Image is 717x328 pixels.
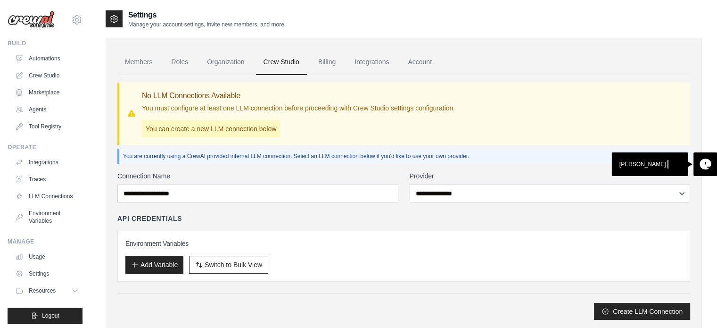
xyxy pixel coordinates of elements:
a: Account [400,50,439,75]
a: Marketplace [11,85,82,100]
a: Roles [164,50,196,75]
a: Integrations [347,50,396,75]
a: Usage [11,249,82,264]
p: You are currently using a CrewAI provided internal LLM connection. Select an LLM connection below... [123,152,686,160]
p: Manage your account settings, invite new members, and more. [128,21,286,28]
a: Traces [11,172,82,187]
div: Manage [8,238,82,245]
a: Billing [311,50,343,75]
span: Switch to Bulk View [205,260,262,269]
button: Create LLM Connection [594,303,690,320]
h3: No LLM Connections Available [142,90,455,101]
iframe: Chat Widget [670,283,717,328]
h2: Settings [128,9,286,21]
a: Agents [11,102,82,117]
a: Integrations [11,155,82,170]
a: Crew Studio [11,68,82,83]
p: You must configure at least one LLM connection before proceeding with Crew Studio settings config... [142,103,455,113]
a: LLM Connections [11,189,82,204]
a: Crew Studio [256,50,307,75]
span: Resources [29,287,56,294]
button: Add Variable [125,256,183,274]
h4: API Credentials [117,214,182,223]
p: You can create a new LLM connection below [142,120,280,137]
a: Settings [11,266,82,281]
button: Logout [8,308,82,324]
div: Operate [8,143,82,151]
button: Switch to Bulk View [189,256,268,274]
a: Automations [11,51,82,66]
label: Provider [410,171,691,181]
a: Members [117,50,160,75]
span: Logout [42,312,59,320]
button: Resources [11,283,82,298]
a: Tool Registry [11,119,82,134]
h3: Environment Variables [125,239,682,248]
label: Connection Name [117,171,398,181]
img: Logo [8,11,55,29]
a: Organization [199,50,252,75]
div: Build [8,40,82,47]
a: Environment Variables [11,206,82,228]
